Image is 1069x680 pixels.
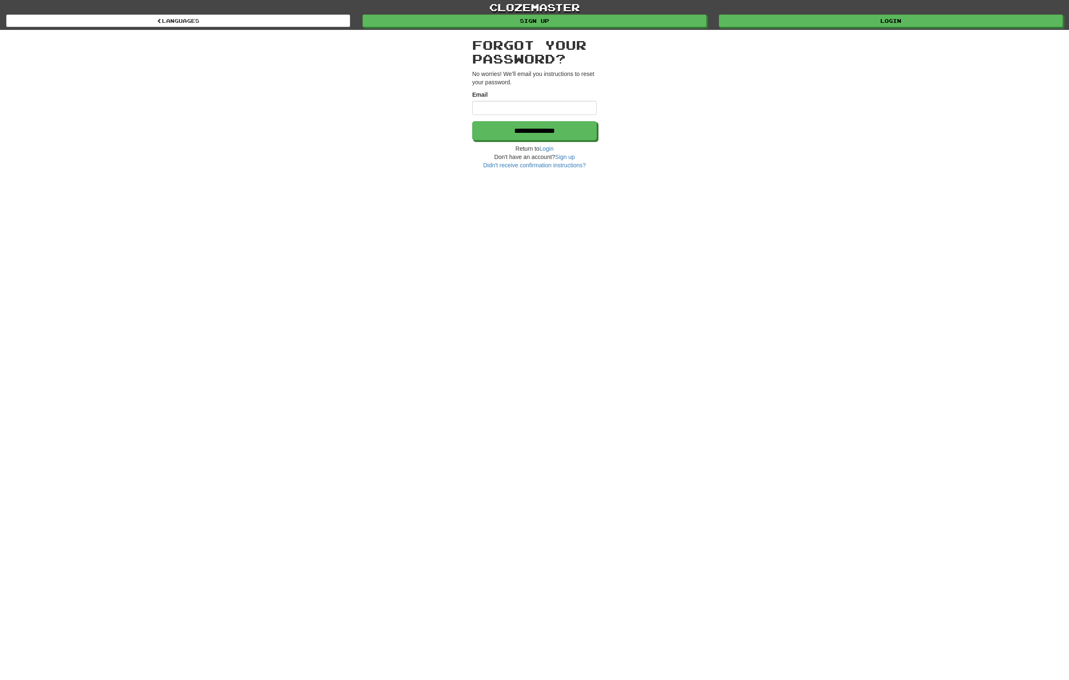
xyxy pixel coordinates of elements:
a: Sign up [555,154,575,160]
a: Sign up [363,15,706,27]
p: No worries! We’ll email you instructions to reset your password. [472,70,597,86]
a: Languages [6,15,350,27]
h2: Forgot your password? [472,38,597,66]
a: Login [539,145,554,152]
div: Return to Don't have an account? [472,144,597,169]
a: Login [719,15,1063,27]
label: Email [472,91,488,99]
a: Didn't receive confirmation instructions? [483,162,586,169]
